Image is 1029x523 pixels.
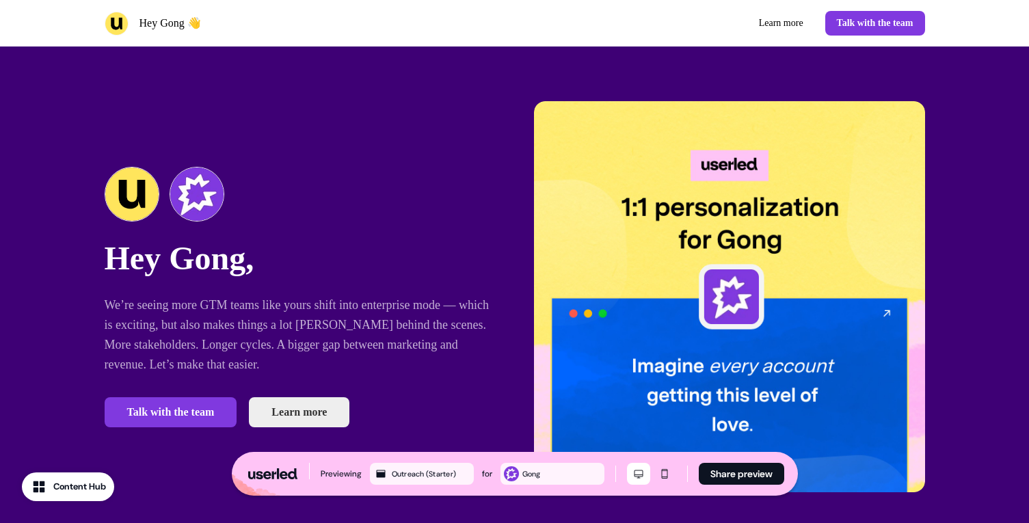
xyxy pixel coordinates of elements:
div: Gong [522,468,602,480]
p: We’re seeing more GTM teams like yours shift into enterprise mode — which is exciting, but also m... [105,295,496,375]
p: Hey Gong, [105,238,496,279]
button: Share preview [699,463,784,485]
a: Learn more [748,11,814,36]
button: Content Hub [22,472,114,501]
div: for [482,467,492,481]
button: Talk with the team [825,11,925,36]
a: Learn more [249,397,349,427]
p: Hey Gong 👋 [139,15,201,31]
button: Mobile mode [653,463,676,485]
div: Outreach (Starter) [392,468,471,480]
button: Talk with the team [105,397,237,427]
div: Content Hub [53,480,106,494]
button: Desktop mode [627,463,650,485]
div: Previewing [321,467,362,481]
